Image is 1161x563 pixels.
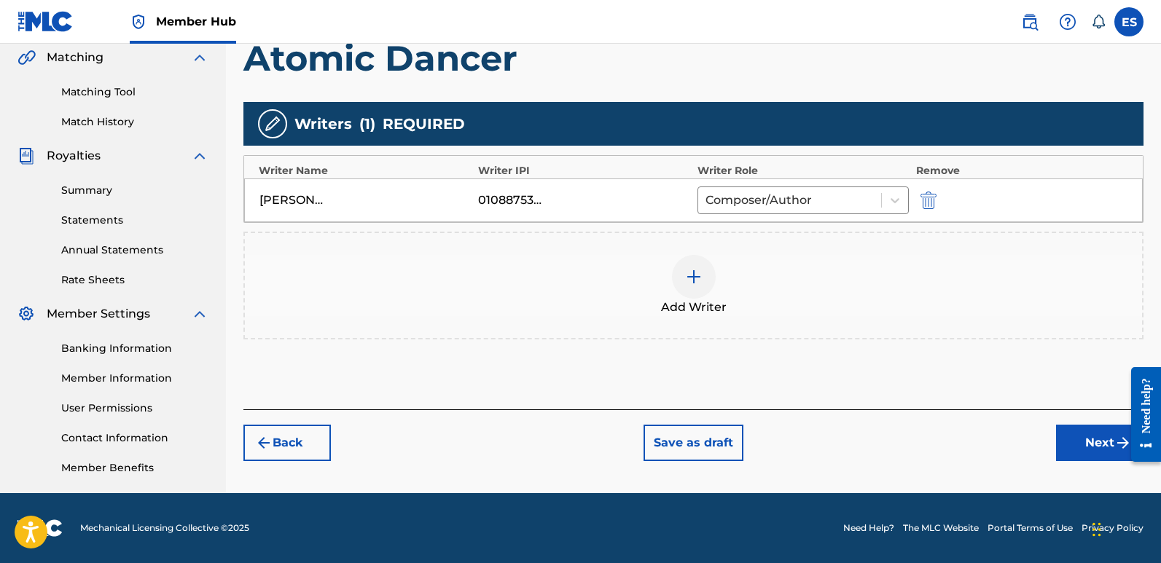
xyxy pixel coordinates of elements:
[903,521,979,535] a: The MLC Website
[1059,13,1076,31] img: help
[685,268,703,286] img: add
[61,460,208,476] a: Member Benefits
[243,425,331,461] button: Back
[17,49,36,66] img: Matching
[1053,7,1082,36] div: Help
[17,147,35,165] img: Royalties
[191,147,208,165] img: expand
[359,113,375,135] span: ( 1 )
[1114,434,1132,452] img: f7272a7cc735f4ea7f67.svg
[264,115,281,133] img: writers
[191,305,208,323] img: expand
[61,341,208,356] a: Banking Information
[843,521,894,535] a: Need Help?
[61,272,208,288] a: Rate Sheets
[1082,521,1144,535] a: Privacy Policy
[61,401,208,416] a: User Permissions
[156,13,236,30] span: Member Hub
[61,243,208,258] a: Annual Statements
[47,305,150,323] span: Member Settings
[47,147,101,165] span: Royalties
[61,213,208,228] a: Statements
[988,521,1073,535] a: Portal Terms of Use
[1056,425,1144,461] button: Next
[17,519,63,537] img: logo
[1015,7,1044,36] a: Public Search
[1120,356,1161,473] iframe: Resource Center
[916,163,1128,178] div: Remove
[644,425,743,461] button: Save as draft
[383,113,465,135] span: REQUIRED
[1114,7,1144,36] div: User Menu
[61,84,208,100] a: Matching Tool
[61,183,208,198] a: Summary
[17,11,74,32] img: MLC Logo
[61,430,208,446] a: Contact Information
[697,163,910,178] div: Writer Role
[255,434,273,452] img: 7ee5dd4eb1f8a8e3ef2f.svg
[17,305,35,323] img: Member Settings
[61,114,208,130] a: Match History
[294,113,352,135] span: Writers
[61,371,208,386] a: Member Information
[130,13,147,31] img: Top Rightsholder
[1088,493,1161,563] iframe: Chat Widget
[259,163,471,178] div: Writer Name
[243,36,1144,80] h1: Atomic Dancer
[1092,508,1101,551] div: Ziehen
[661,299,727,316] span: Add Writer
[47,49,103,66] span: Matching
[191,49,208,66] img: expand
[1091,15,1106,29] div: Notifications
[920,192,937,209] img: 12a2ab48e56ec057fbd8.svg
[1088,493,1161,563] div: Chat-Widget
[80,521,249,535] span: Mechanical Licensing Collective © 2025
[1021,13,1039,31] img: search
[478,163,690,178] div: Writer IPI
